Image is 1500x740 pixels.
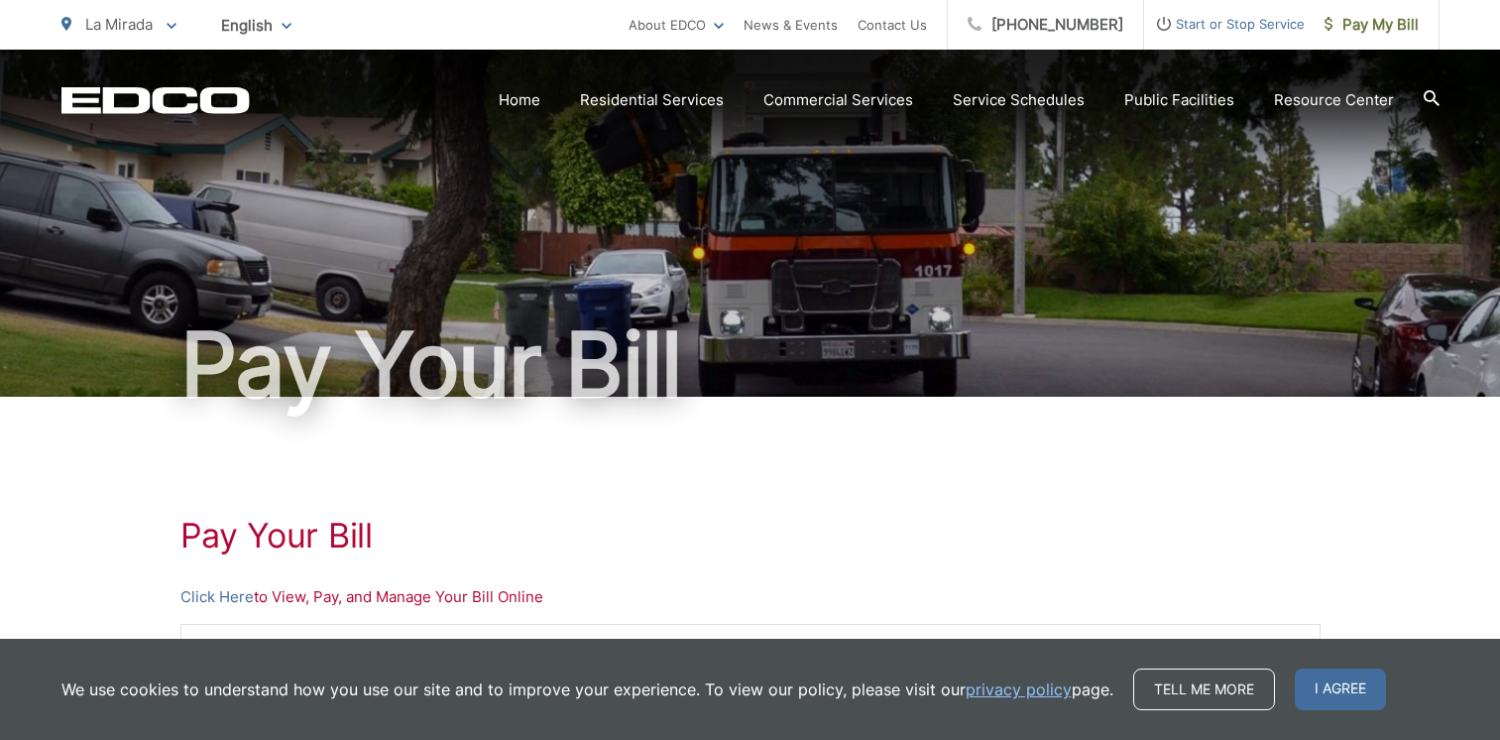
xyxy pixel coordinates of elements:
[953,88,1085,112] a: Service Schedules
[1295,669,1386,710] span: I agree
[85,15,153,34] span: La Mirada
[1274,88,1394,112] a: Resource Center
[858,13,927,37] a: Contact Us
[1124,88,1234,112] a: Public Facilities
[1133,669,1275,710] a: Tell me more
[61,678,1113,701] p: We use cookies to understand how you use our site and to improve your experience. To view our pol...
[1325,13,1419,37] span: Pay My Bill
[61,86,250,114] a: EDCD logo. Return to the homepage.
[629,13,724,37] a: About EDCO
[180,516,1321,555] h1: Pay Your Bill
[180,585,254,609] a: Click Here
[499,88,540,112] a: Home
[966,678,1072,701] a: privacy policy
[763,88,913,112] a: Commercial Services
[61,315,1440,415] h1: Pay Your Bill
[180,585,1321,609] p: to View, Pay, and Manage Your Bill Online
[206,8,306,43] span: English
[580,88,724,112] a: Residential Services
[744,13,838,37] a: News & Events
